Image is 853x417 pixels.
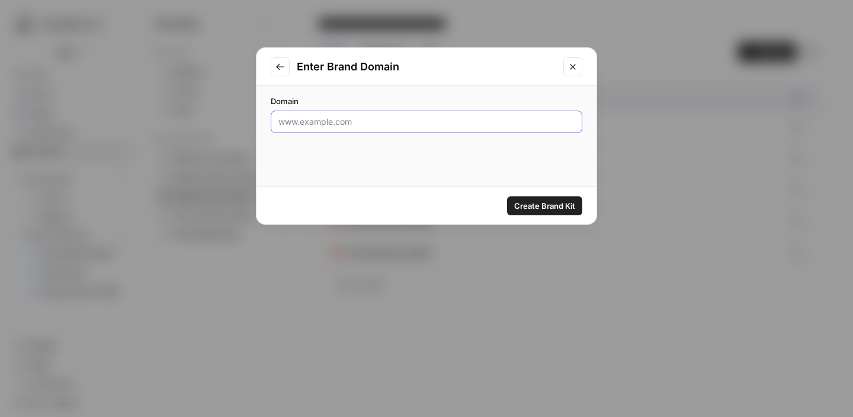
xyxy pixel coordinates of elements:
[514,200,575,212] span: Create Brand Kit
[507,196,582,215] button: Create Brand Kit
[271,57,290,76] button: Go to previous step
[271,95,582,107] label: Domain
[297,59,556,75] h2: Enter Brand Domain
[563,57,582,76] button: Close modal
[278,116,575,128] input: www.example.com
